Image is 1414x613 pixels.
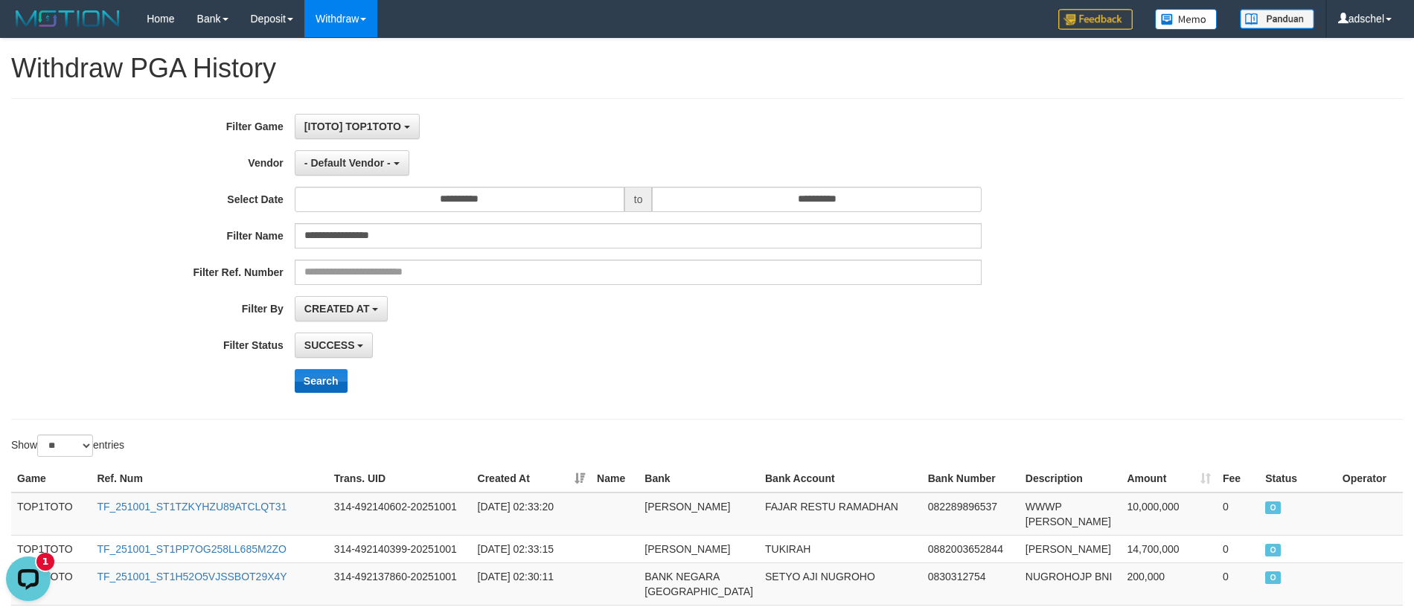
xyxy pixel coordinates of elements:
td: 10,000,000 [1121,492,1217,536]
td: [DATE] 02:33:15 [472,535,592,562]
button: Open LiveChat chat widget [6,6,51,51]
td: FAJAR RESTU RAMADHAN [759,492,922,536]
td: [DATE] 02:30:11 [472,562,592,605]
td: 0 [1217,492,1259,536]
th: Status [1259,465,1337,492]
th: Game [11,465,91,492]
button: CREATED AT [295,296,388,321]
td: [PERSON_NAME] [639,492,759,536]
td: 0 [1217,535,1259,562]
button: - Default Vendor - [295,150,409,176]
span: [ITOTO] TOP1TOTO [304,121,401,132]
span: ON PROCESS [1265,571,1281,584]
td: 200,000 [1121,562,1217,605]
h1: Withdraw PGA History [11,54,1403,83]
img: panduan.png [1240,9,1314,29]
td: 314-492137860-20251001 [328,562,472,605]
img: Feedback.jpg [1058,9,1133,30]
th: Name [591,465,639,492]
th: Trans. UID [328,465,472,492]
a: TF_251001_ST1PP7OG258LL685M2ZO [97,543,287,555]
td: 0830312754 [922,562,1020,605]
th: Bank Account [759,465,922,492]
td: NUGROHOJP BNI [1020,562,1122,605]
td: 314-492140399-20251001 [328,535,472,562]
td: SETYO AJI NUGROHO [759,562,922,605]
img: MOTION_logo.png [11,7,124,30]
button: Search [295,369,348,393]
td: TOP1TOTO [11,535,91,562]
button: SUCCESS [295,333,374,358]
td: TUKIRAH [759,535,922,562]
img: Button%20Memo.svg [1155,9,1218,30]
td: 14,700,000 [1121,535,1217,562]
td: BANK NEGARA [GEOGRAPHIC_DATA] [639,562,759,605]
th: Description [1020,465,1122,492]
a: TF_251001_ST1TZKYHZU89ATCLQT31 [97,501,287,513]
td: 0 [1217,562,1259,605]
span: CREATED AT [304,303,370,315]
th: Bank Number [922,465,1020,492]
span: to [624,187,653,212]
div: New messages notification [36,2,54,20]
button: [ITOTO] TOP1TOTO [295,114,420,139]
span: SUCCESS [304,339,355,351]
th: Bank [639,465,759,492]
td: TOP1TOTO [11,492,91,536]
th: Fee [1217,465,1259,492]
td: [PERSON_NAME] [1020,535,1122,562]
select: Showentries [37,434,93,457]
span: - Default Vendor - [304,157,391,169]
td: 314-492140602-20251001 [328,492,472,536]
td: 082289896537 [922,492,1020,536]
td: WWWP [PERSON_NAME] [1020,492,1122,536]
td: [PERSON_NAME] [639,535,759,562]
span: ON PROCESS [1265,501,1281,514]
th: Ref. Num [91,465,327,492]
td: 0882003652844 [922,535,1020,562]
th: Operator [1337,465,1403,492]
span: ON PROCESS [1265,544,1281,556]
td: [DATE] 02:33:20 [472,492,592,536]
a: TF_251001_ST1H52O5VJSSBOT29X4Y [97,571,287,582]
label: Show entries [11,434,124,457]
th: Amount: activate to sort column ascending [1121,465,1217,492]
th: Created At: activate to sort column ascending [472,465,592,492]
